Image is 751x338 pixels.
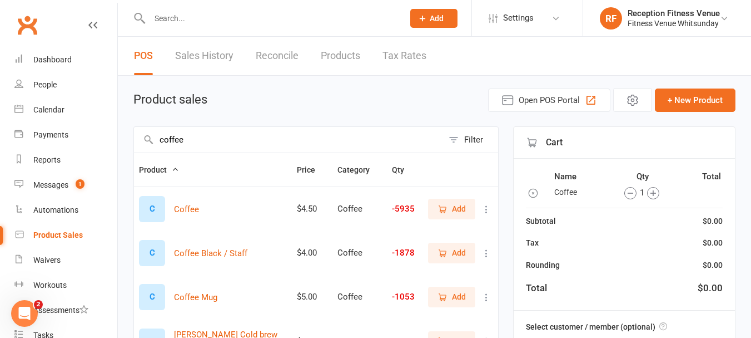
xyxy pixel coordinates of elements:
[526,259,560,271] div: Rounding
[698,281,723,296] div: $0.00
[134,37,153,75] a: POS
[14,223,117,248] a: Product Sales
[392,204,416,214] div: -5935
[514,127,735,159] div: Cart
[174,247,247,260] button: Coffee Black / Staff
[33,180,68,189] div: Messages
[452,203,466,215] span: Add
[488,89,610,112] button: Open POS Portal
[703,215,723,227] div: $0.00
[337,204,382,214] div: Coffee
[297,165,327,174] span: Price
[703,259,723,271] div: $0.00
[685,169,722,184] th: Total
[139,284,165,310] div: C
[175,37,233,75] a: Sales History
[14,298,117,323] a: Assessments
[76,179,84,189] span: 1
[14,123,117,148] a: Payments
[139,165,179,174] span: Product
[297,248,327,258] div: $4.00
[703,237,723,249] div: $0.00
[602,169,684,184] th: Qty
[13,11,41,39] a: Clubworx
[452,247,466,259] span: Add
[174,291,217,304] button: Coffee Mug
[174,203,199,216] button: Coffee
[297,204,327,214] div: $4.50
[139,240,165,266] div: C
[628,8,720,18] div: Reception Fitness Venue
[133,93,207,106] h1: Product sales
[526,215,556,227] div: Subtotal
[526,281,547,296] div: Total
[337,292,382,302] div: Coffee
[297,163,327,177] button: Price
[554,169,601,184] th: Name
[392,163,416,177] button: Qty
[452,291,466,303] span: Add
[503,6,534,31] span: Settings
[14,72,117,97] a: People
[34,300,43,309] span: 2
[14,47,117,72] a: Dashboard
[428,243,475,263] button: Add
[256,37,299,75] a: Reconcile
[382,37,426,75] a: Tax Rates
[392,248,416,258] div: -1878
[33,306,88,315] div: Assessments
[134,127,443,153] input: Search products by name, or scan product code
[33,105,64,114] div: Calendar
[600,7,622,30] div: RF
[628,18,720,28] div: Fitness Venue Whitsunday
[443,127,498,153] button: Filter
[33,80,57,89] div: People
[11,300,38,327] iframe: Intercom live chat
[526,321,667,333] label: Select customer / member (optional)
[603,186,682,199] div: 1
[14,97,117,123] a: Calendar
[146,11,396,26] input: Search...
[392,165,416,174] span: Qty
[297,292,327,302] div: $5.00
[14,248,117,273] a: Waivers
[655,89,735,112] button: + New Product
[392,292,416,302] div: -1053
[139,196,165,222] div: C
[33,155,61,164] div: Reports
[33,256,61,264] div: Waivers
[526,237,539,249] div: Tax
[14,273,117,298] a: Workouts
[33,231,83,239] div: Product Sales
[14,148,117,173] a: Reports
[33,205,78,214] div: Automations
[410,9,457,28] button: Add
[428,199,475,219] button: Add
[33,130,68,139] div: Payments
[33,281,67,290] div: Workouts
[139,163,179,177] button: Product
[519,94,580,107] span: Open POS Portal
[554,185,601,200] td: Coffee
[337,248,382,258] div: Coffee
[14,198,117,223] a: Automations
[337,163,382,177] button: Category
[430,14,444,23] span: Add
[428,287,475,307] button: Add
[337,165,382,174] span: Category
[33,55,72,64] div: Dashboard
[464,133,483,146] div: Filter
[14,173,117,198] a: Messages 1
[321,37,360,75] a: Products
